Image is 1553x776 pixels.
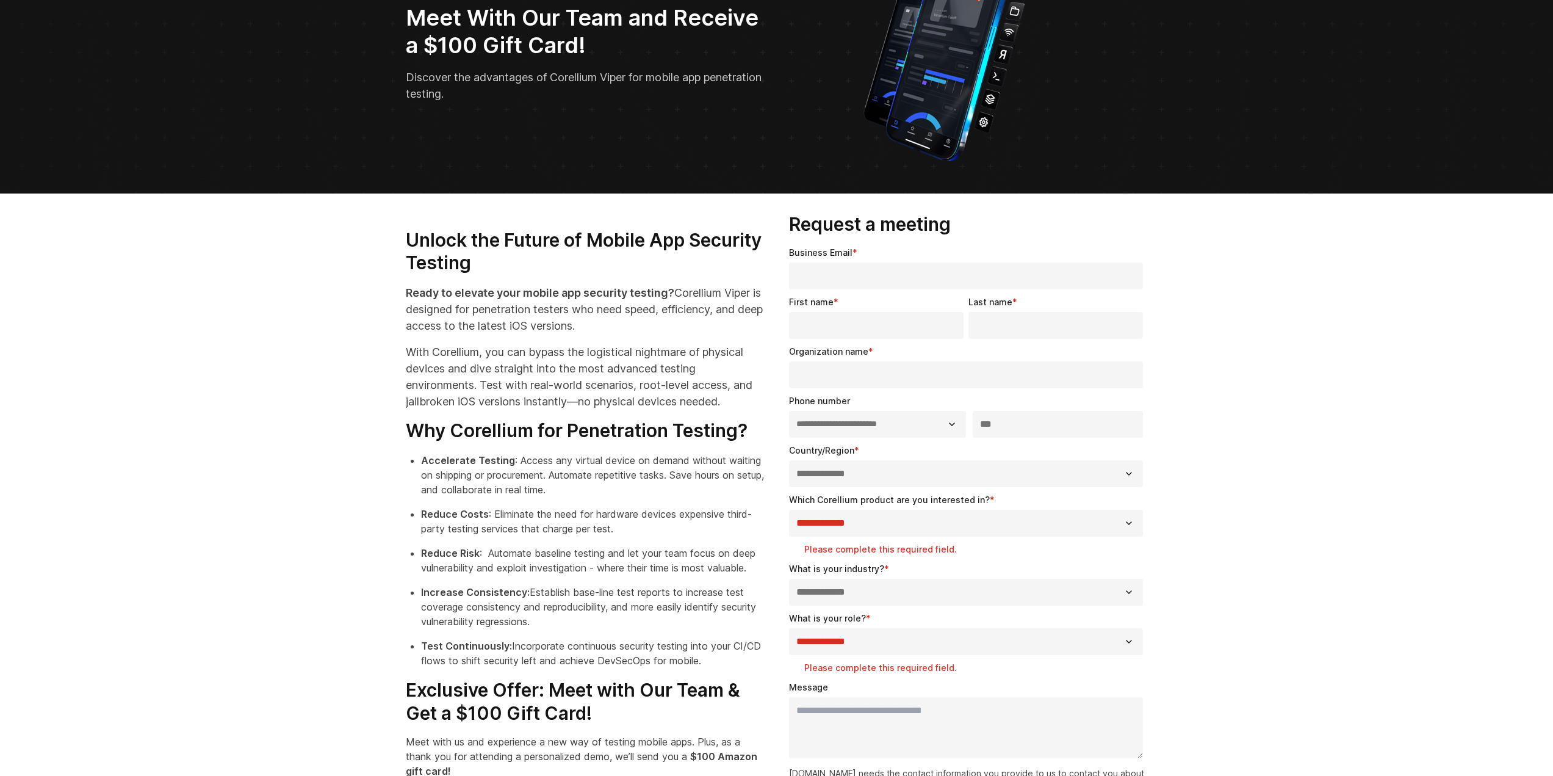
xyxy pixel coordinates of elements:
h3: Unlock the Future of Mobile App Security Testing [406,229,765,275]
strong: Accelerate Testing [421,454,515,466]
strong: Reduce Costs [421,508,489,520]
label: Please complete this required field. [804,662,1148,674]
span: First name [789,297,834,307]
span: What is your industry? [789,564,884,574]
span: Business Email [789,247,852,258]
label: Please complete this required field. [804,543,1148,556]
p: Incorporate continuous security testing into your CI/CD flows to shift security left and achieve ... [421,639,765,668]
p: Establish base-line test reports to increase test coverage consistency and reproducibility, and m... [421,585,765,629]
strong: Ready to elevate your mobile app security testing? [406,286,674,299]
span: Discover the advantages of Corellium Viper for mobile app penetration testing. [406,71,762,100]
span: Last name [968,297,1012,307]
p: With Corellium, you can bypass the logistical nightmare of physical devices and dive straight int... [406,344,765,410]
span: Country/Region [789,445,854,455]
span: Message [789,682,828,692]
h3: Exclusive Offer: Meet with Our Team & Get a $100 Gift Card! [406,679,765,725]
strong: Test Continuously: [421,640,512,652]
span: Which Corellium product are you interested in? [789,495,990,505]
h3: Request a meeting [789,213,1148,236]
p: Corellium Viper is designed for penetration testers who need speed, efficiency, and deep access t... [406,285,765,334]
p: : Automate baseline testing and let your team focus on deep vulnerability and exploit investigati... [421,546,765,575]
p: : Eliminate the need for hardware devices expensive third-party testing services that charge per ... [421,507,765,536]
span: Phone number [789,396,850,406]
h3: Why Corellium for Penetration Testing? [406,419,765,443]
strong: Increase Consistency: [421,586,530,598]
h2: Meet With Our Team and Receive a $100 Gift Card! [406,4,768,59]
p: : Access any virtual device on demand without waiting on shipping or procurement. Automate repeti... [421,453,765,497]
span: What is your role? [789,613,866,623]
span: Organization name [789,346,868,357]
strong: Reduce Risk [421,547,480,559]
